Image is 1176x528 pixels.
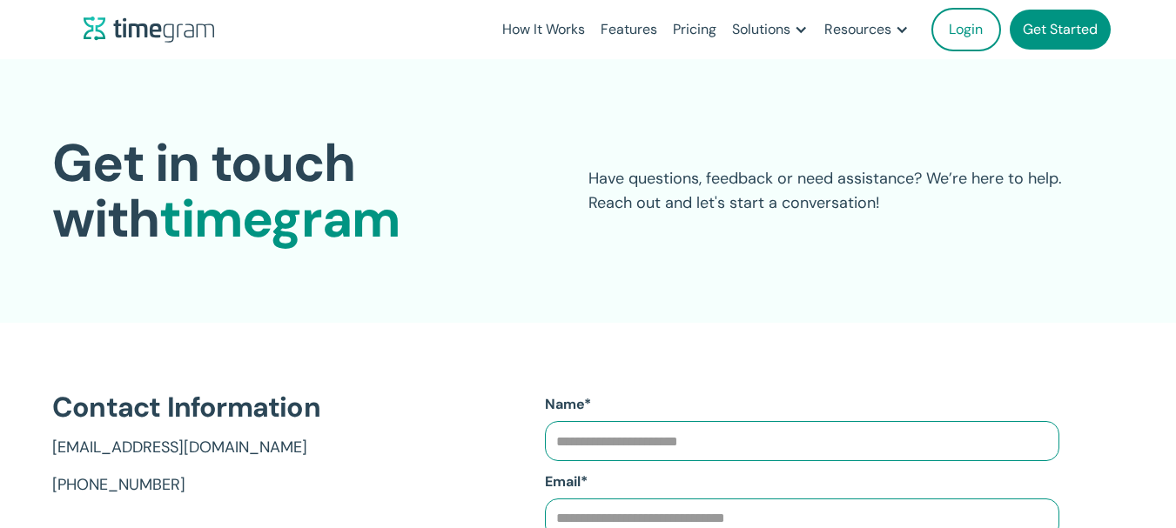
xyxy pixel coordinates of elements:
h2: Contact Information [52,392,320,423]
a: Get Started [1010,10,1111,50]
label: Name* [545,392,1059,417]
div: Solutions [732,17,790,42]
div: Resources [824,17,891,42]
h1: Get in touch with [52,136,588,246]
a: [EMAIL_ADDRESS][DOMAIN_NAME] [52,436,320,460]
label: Email* [545,470,1059,494]
p: Have questions, feedback or need assistance? We’re here to help. Reach out and let's start a conv... [588,167,1062,216]
span: timegram [159,184,399,253]
a: Login [931,8,1001,51]
a: [PHONE_NUMBER] [52,473,320,498]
